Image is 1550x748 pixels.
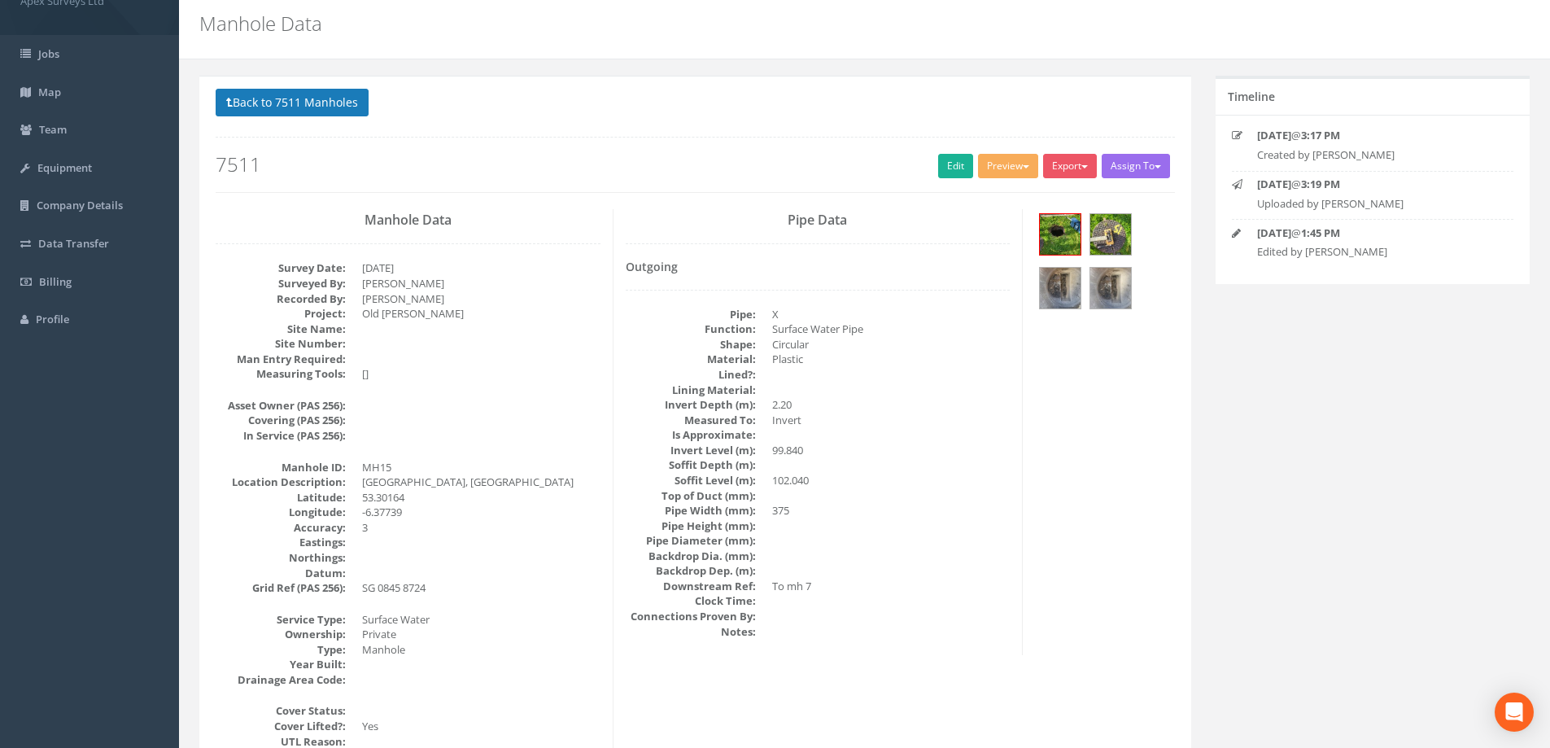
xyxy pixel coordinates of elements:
[626,503,756,518] dt: Pipe Width (mm):
[362,719,600,734] dd: Yes
[1257,196,1488,212] p: Uploaded by [PERSON_NAME]
[626,443,756,458] dt: Invert Level (m):
[1102,154,1170,178] button: Assign To
[1301,177,1340,191] strong: 3:19 PM
[1040,268,1081,308] img: 5147f523-4ba2-5608-5ee9-2011323e074f_804d2d93-e95f-fcf1-1364-ea82bd11c9a4_thumb.jpg
[626,427,756,443] dt: Is Approximate:
[1040,214,1081,255] img: 5147f523-4ba2-5608-5ee9-2011323e074f_851568b5-47ed-67bb-6d93-c626f5b18b3a_thumb.jpg
[39,122,67,137] span: Team
[1043,154,1097,178] button: Export
[626,518,756,534] dt: Pipe Height (mm):
[1257,225,1488,241] p: @
[216,291,346,307] dt: Recorded By:
[216,322,346,337] dt: Site Name:
[36,312,69,326] span: Profile
[1257,244,1488,260] p: Edited by [PERSON_NAME]
[626,609,756,624] dt: Connections Proven By:
[626,624,756,640] dt: Notes:
[38,236,109,251] span: Data Transfer
[362,642,600,658] dd: Manhole
[772,337,1011,352] dd: Circular
[1301,128,1340,142] strong: 3:17 PM
[1090,268,1131,308] img: 5147f523-4ba2-5608-5ee9-2011323e074f_a82a56f6-f660-65fe-a20c-a4ff06be8deb_thumb.jpg
[216,460,346,475] dt: Manhole ID:
[216,612,346,628] dt: Service Type:
[362,291,600,307] dd: [PERSON_NAME]
[216,642,346,658] dt: Type:
[216,719,346,734] dt: Cover Lifted?:
[1257,128,1488,143] p: @
[39,274,72,289] span: Billing
[216,260,346,276] dt: Survey Date:
[216,550,346,566] dt: Northings:
[216,306,346,322] dt: Project:
[626,413,756,428] dt: Measured To:
[772,352,1011,367] dd: Plastic
[362,505,600,520] dd: -6.37739
[38,85,61,99] span: Map
[216,627,346,642] dt: Ownership:
[1301,225,1340,240] strong: 1:45 PM
[772,473,1011,488] dd: 102.040
[1257,177,1488,192] p: @
[362,580,600,596] dd: SG 0845 8724
[216,580,346,596] dt: Grid Ref (PAS 256):
[626,549,756,564] dt: Backdrop Dia. (mm):
[626,397,756,413] dt: Invert Depth (m):
[626,473,756,488] dt: Soffit Level (m):
[626,457,756,473] dt: Soffit Depth (m):
[626,563,756,579] dt: Backdrop Dep. (m):
[626,593,756,609] dt: Clock Time:
[199,13,1304,34] h2: Manhole Data
[362,475,600,490] dd: [GEOGRAPHIC_DATA], [GEOGRAPHIC_DATA]
[38,46,59,61] span: Jobs
[216,520,346,536] dt: Accuracy:
[362,276,600,291] dd: [PERSON_NAME]
[1257,147,1488,163] p: Created by [PERSON_NAME]
[216,213,600,228] h3: Manhole Data
[626,383,756,398] dt: Lining Material:
[772,307,1011,322] dd: X
[216,154,1175,175] h2: 7511
[362,490,600,505] dd: 53.30164
[362,627,600,642] dd: Private
[216,398,346,413] dt: Asset Owner (PAS 256):
[626,533,756,549] dt: Pipe Diameter (mm):
[772,322,1011,337] dd: Surface Water Pipe
[216,475,346,490] dt: Location Description:
[626,307,756,322] dt: Pipe:
[626,322,756,337] dt: Function:
[216,703,346,719] dt: Cover Status:
[216,366,346,382] dt: Measuring Tools:
[626,367,756,383] dt: Lined?:
[216,535,346,550] dt: Eastings:
[362,260,600,276] dd: [DATE]
[216,276,346,291] dt: Surveyed By:
[978,154,1038,178] button: Preview
[216,428,346,444] dt: In Service (PAS 256):
[938,154,973,178] a: Edit
[216,566,346,581] dt: Datum:
[772,579,1011,594] dd: To mh 7
[772,503,1011,518] dd: 375
[216,352,346,367] dt: Man Entry Required:
[1090,214,1131,255] img: 5147f523-4ba2-5608-5ee9-2011323e074f_e5045f67-f3bb-2575-9177-f3db53a964b3_thumb.jpg
[362,520,600,536] dd: 3
[362,366,600,382] dd: []
[216,490,346,505] dt: Latitude:
[626,337,756,352] dt: Shape:
[626,213,1011,228] h3: Pipe Data
[772,413,1011,428] dd: Invert
[626,260,1011,273] h4: Outgoing
[216,413,346,428] dt: Covering (PAS 256):
[772,397,1011,413] dd: 2.20
[626,579,756,594] dt: Downstream Ref:
[1228,90,1275,103] h5: Timeline
[216,89,369,116] button: Back to 7511 Manholes
[362,612,600,628] dd: Surface Water
[1257,128,1291,142] strong: [DATE]
[37,198,123,212] span: Company Details
[216,505,346,520] dt: Longitude:
[772,443,1011,458] dd: 99.840
[626,352,756,367] dt: Material:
